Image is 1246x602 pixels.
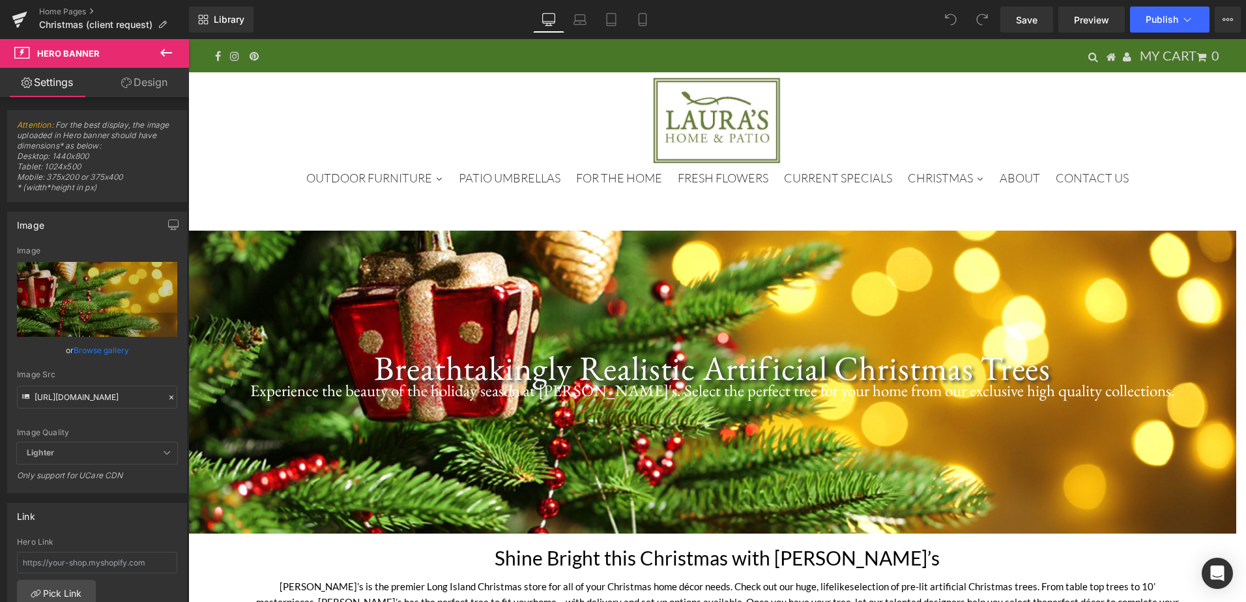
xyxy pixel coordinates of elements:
span: FOR THE HOME [388,131,474,147]
p: [PERSON_NAME]’s is the premier Long Island Christmas store for all of your Christmas home décor n... [65,539,992,586]
a: FRESH FLOWERS [482,128,588,151]
input: Link [17,386,177,408]
a: FOR THE HOME [380,128,482,151]
img: new logo [463,36,594,126]
span: CONTACT US [867,131,940,147]
div: Hero Link [17,537,177,547]
a: Desktop [533,7,564,33]
a: MY CART 0 [951,8,1031,24]
div: Only support for UCare CDN [17,470,177,489]
a: Tablet [596,7,627,33]
span: Save [1016,13,1037,27]
span: CURRENT SPECIALS [596,131,704,147]
span: FRESH FLOWERS [489,131,580,147]
a: CURRENT SPECIALS [588,128,712,151]
a: Browse gallery [74,339,129,362]
div: Image [17,212,44,231]
button: Publish [1130,7,1210,33]
div: or [17,343,177,357]
div: Image Quality [17,428,177,437]
a: New Library [189,7,254,33]
a: CHRISTMAS [712,128,804,151]
b: Lighter [27,448,54,457]
span: OUTDOOR FURNITURE [118,131,244,147]
input: https://your-shop.myshopify.com [17,552,177,573]
a: PATIO UMBRELLAS [263,128,380,151]
span: Christmas (client request) [39,20,152,30]
a: OUTDOOR FURNITURE [110,128,263,151]
a: Laptop [564,7,596,33]
a: Home Pages [39,7,189,17]
span: : For the best display, the image uploaded in Hero banner should have dimensions* as below: Deskt... [17,120,177,201]
span: Experience the beauty of the holiday season at [PERSON_NAME]'s. Select the perfect tree for your ... [62,341,987,362]
div: Open Intercom Messenger [1202,558,1233,589]
a: ABOUT [804,128,860,151]
a: Mobile [627,7,658,33]
a: CONTACT US [860,128,948,151]
div: Image Src [17,370,177,379]
div: Image [17,246,177,255]
span: Publish [1146,14,1178,25]
div: Link [17,504,35,522]
a: Design [97,68,192,97]
span: PATIO UMBRELLAS [270,131,372,147]
span: Preview [1074,13,1109,27]
span: 0 [1023,8,1031,24]
span: CHRISTMAS [719,131,785,147]
a: Attention [17,120,51,130]
span: ABOUT [811,131,852,147]
button: More [1215,7,1241,33]
span: Library [214,14,244,25]
span: Hero Banner [37,48,100,59]
button: Redo [969,7,995,33]
button: Undo [938,7,964,33]
a: Preview [1058,7,1125,33]
span: home – with delivery and set up options available. Once you have your tree, let our talented desi... [345,557,859,569]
